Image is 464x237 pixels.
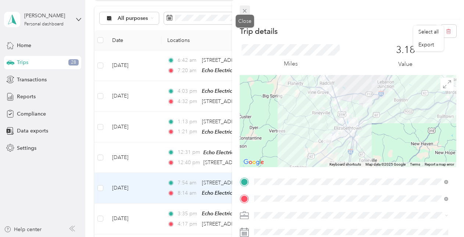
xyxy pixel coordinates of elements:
[425,162,454,166] a: Report a map error
[365,162,406,166] span: Map data ©2025 Google
[398,60,413,69] p: Value
[418,29,439,35] span: Select all
[418,42,434,48] span: Export
[284,59,298,68] p: Miles
[423,196,464,237] iframe: Everlance-gr Chat Button Frame
[242,158,266,167] img: Google
[410,162,420,166] a: Terms (opens in new tab)
[396,44,415,56] p: 3.18
[329,162,361,167] button: Keyboard shortcuts
[236,15,254,28] div: Close
[240,26,278,36] p: Trip details
[242,158,266,167] a: Open this area in Google Maps (opens a new window)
